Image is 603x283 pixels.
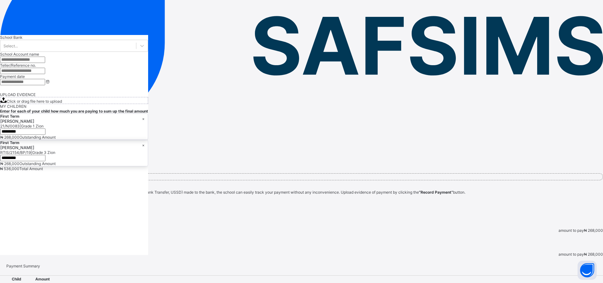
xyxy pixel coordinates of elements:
[142,143,145,148] div: ×
[1,276,32,282] th: Child
[33,276,52,282] th: Amount
[558,228,584,233] span: amount to pay
[558,252,584,257] span: amount to pay
[0,124,44,128] span: 21/N/0083 | Grade 1 Zion
[0,135,19,140] span: ₦ 268,000
[419,190,453,195] b: “Record Payment”
[0,114,19,119] span: First Term
[3,44,18,48] div: Select...
[584,252,603,257] span: ₦ 268,000
[0,161,19,166] span: ₦ 268,000
[7,99,62,104] span: Click or drag file here to upload
[142,116,145,121] div: ×
[79,190,465,195] span: By recording all payments (i.e., POS, Bank Transfer, USSD) made to the bank, the school can easil...
[6,264,597,268] p: Payment Summary
[19,135,56,140] span: Outstanding Amount
[578,261,597,280] button: Open asap
[19,166,43,171] span: Total Amount
[0,119,148,124] span: [PERSON_NAME]
[0,140,19,145] span: First Term
[0,150,55,155] span: RTIS/2154/BP/19 | Grade 3 Zion
[0,145,148,150] span: [PERSON_NAME]
[584,228,603,233] span: ₦ 268,000
[19,161,56,166] span: Outstanding Amount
